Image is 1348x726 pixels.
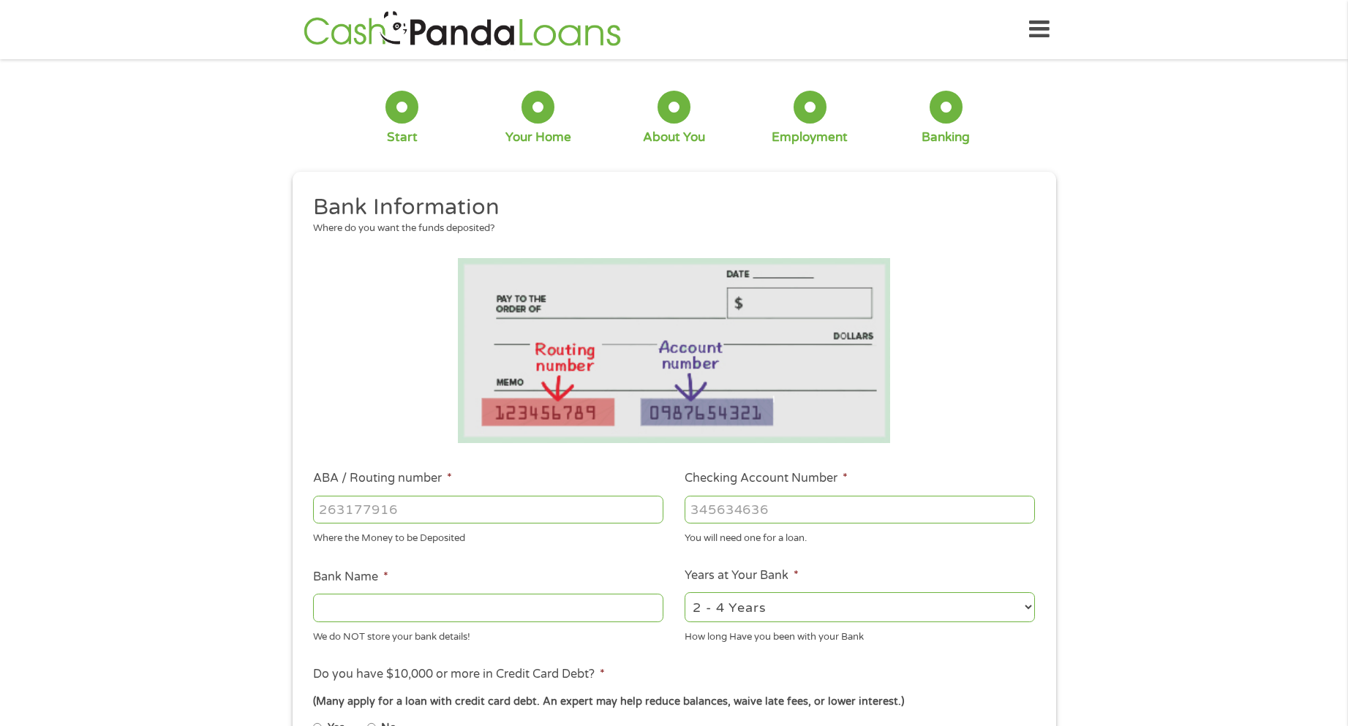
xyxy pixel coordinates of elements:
label: Bank Name [313,570,388,585]
input: 263177916 [313,496,663,523]
div: Employment [772,129,848,145]
div: We do NOT store your bank details! [313,624,663,644]
input: 345634636 [685,496,1035,523]
div: Your Home [505,129,571,145]
div: Where do you want the funds deposited? [313,222,1024,236]
label: Checking Account Number [685,471,848,486]
div: Banking [922,129,970,145]
div: About You [643,129,705,145]
div: You will need one for a loan. [685,526,1035,546]
img: Routing number location [458,258,891,443]
div: (Many apply for a loan with credit card debt. An expert may help reduce balances, waive late fees... [313,694,1034,710]
div: Start [387,129,418,145]
div: Where the Money to be Deposited [313,526,663,546]
label: Years at Your Bank [685,568,799,583]
h2: Bank Information [313,193,1024,222]
img: GetLoanNow Logo [299,9,625,50]
label: ABA / Routing number [313,471,452,486]
label: Do you have $10,000 or more in Credit Card Debt? [313,667,605,682]
div: How long Have you been with your Bank [685,624,1035,644]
